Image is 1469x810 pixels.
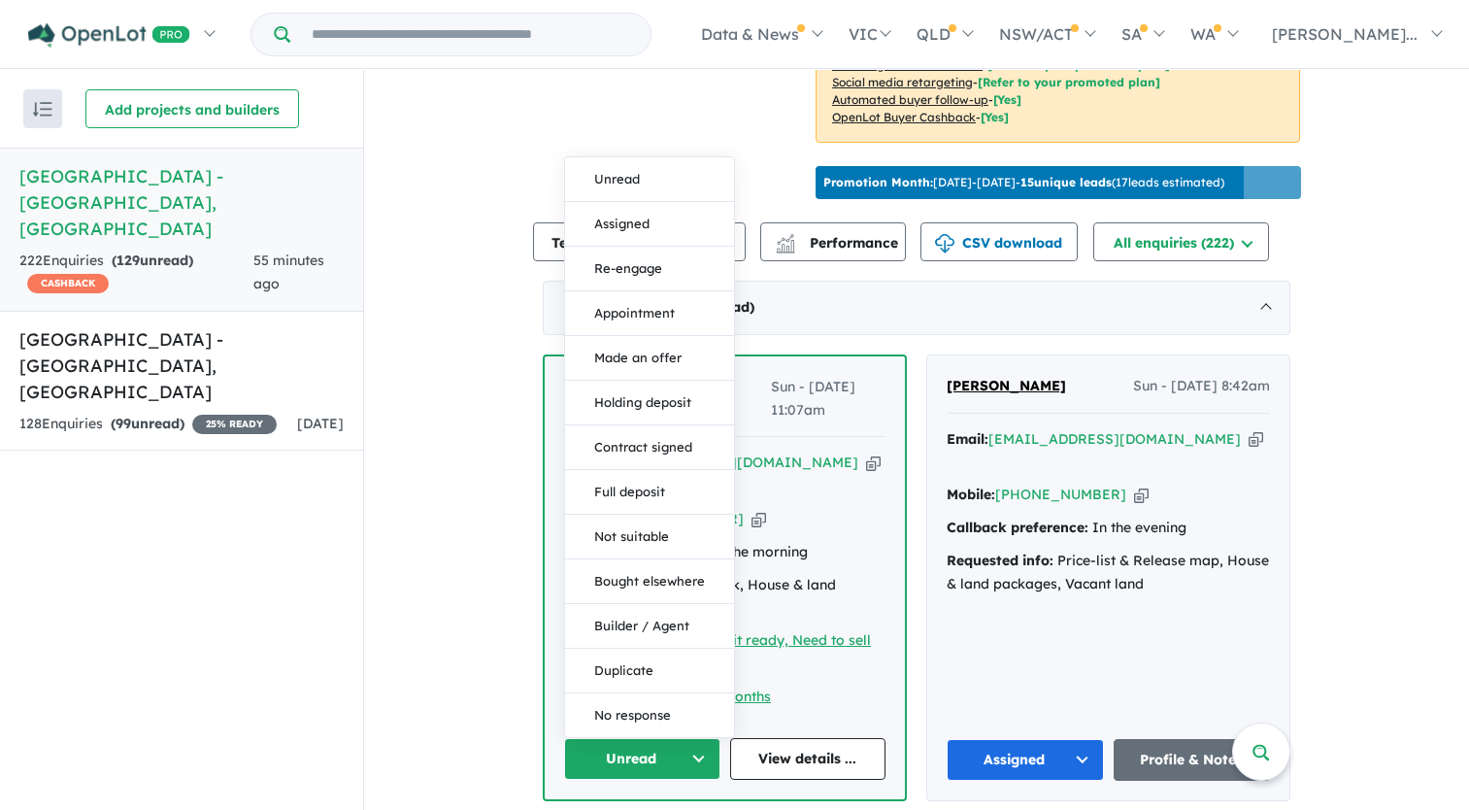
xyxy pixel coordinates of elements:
[565,515,734,559] button: Not suitable
[565,291,734,336] button: Appointment
[297,415,344,432] span: [DATE]
[993,92,1021,107] span: [Yes]
[19,413,277,436] div: 128 Enquir ies
[988,430,1241,448] a: [EMAIL_ADDRESS][DOMAIN_NAME]
[947,486,995,503] strong: Mobile:
[116,415,131,432] span: 99
[730,738,886,780] a: View details ...
[978,75,1160,89] span: [Refer to your promoted plan]
[565,157,734,202] button: Unread
[947,739,1104,781] button: Assigned
[112,252,193,269] strong: ( unread)
[543,281,1290,335] div: [DATE]
[27,274,109,293] span: CASHBACK
[33,102,52,117] img: sort.svg
[947,517,1270,540] div: In the evening
[771,376,885,422] span: Sun - [DATE] 11:07am
[85,89,299,128] button: Add projects and builders
[832,92,988,107] u: Automated buyer follow-up
[777,234,794,245] img: line-chart.svg
[947,377,1066,394] span: [PERSON_NAME]
[565,649,734,693] button: Duplicate
[565,604,734,649] button: Builder / Agent
[866,453,881,473] button: Copy
[117,252,140,269] span: 129
[294,14,647,55] input: Try estate name, suburb, builder or developer
[565,202,734,247] button: Assigned
[832,57,983,72] u: Geo-targeted email & SMS
[995,486,1126,503] a: [PHONE_NUMBER]
[1133,375,1270,398] span: Sun - [DATE] 8:42am
[19,163,344,242] h5: [GEOGRAPHIC_DATA] - [GEOGRAPHIC_DATA] , [GEOGRAPHIC_DATA]
[947,375,1066,398] a: [PERSON_NAME]
[19,326,344,405] h5: [GEOGRAPHIC_DATA] - [GEOGRAPHIC_DATA] , [GEOGRAPHIC_DATA]
[832,75,973,89] u: Social media retargeting
[565,693,734,737] button: No response
[823,174,1224,191] p: [DATE] - [DATE] - ( 17 leads estimated)
[19,250,253,296] div: 222 Enquir ies
[776,240,795,253] img: bar-chart.svg
[779,234,898,252] span: Performance
[935,234,954,253] img: download icon
[28,23,190,48] img: Openlot PRO Logo White
[1093,222,1269,261] button: All enquiries (222)
[565,425,734,470] button: Contract signed
[192,415,277,434] span: 25 % READY
[947,552,1053,569] strong: Requested info:
[920,222,1078,261] button: CSV download
[981,110,1009,124] span: [Yes]
[1134,485,1149,505] button: Copy
[565,336,734,381] button: Made an offer
[751,509,766,529] button: Copy
[1249,429,1263,450] button: Copy
[947,430,988,448] strong: Email:
[1272,24,1418,44] span: [PERSON_NAME]...
[565,247,734,291] button: Re-engage
[832,110,976,124] u: OpenLot Buyer Cashback
[823,175,933,189] b: Promotion Month:
[565,381,734,425] button: Holding deposit
[111,415,184,432] strong: ( unread)
[1020,175,1112,189] b: 15 unique leads
[564,738,720,780] button: Unread
[253,252,324,292] span: 55 minutes ago
[987,57,1170,72] span: [Refer to your promoted plan]
[947,550,1270,596] div: Price-list & Release map, House & land packages, Vacant land
[760,222,906,261] button: Performance
[564,156,735,738] div: Unread
[565,559,734,604] button: Bought elsewhere
[533,222,746,261] button: Team member settings (8)
[1114,739,1271,781] a: Profile & Notes
[947,519,1088,536] strong: Callback preference:
[565,470,734,515] button: Full deposit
